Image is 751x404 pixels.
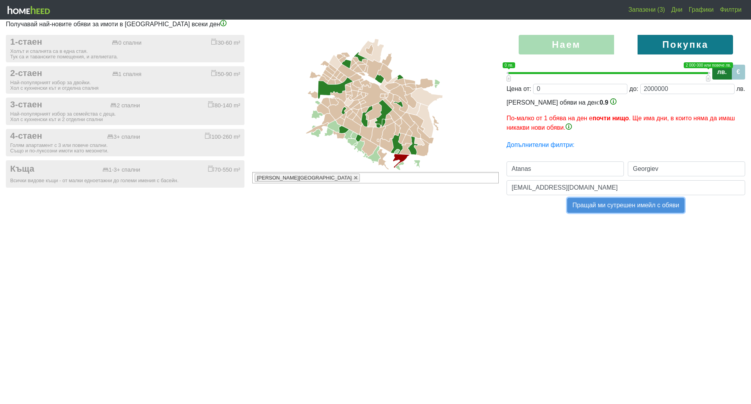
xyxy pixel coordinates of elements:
div: Най-популярният избор за двойки. Хол с кухненски кът и отделна спалня [10,80,240,91]
input: Фамилно име [628,161,745,176]
div: 1 спалня [112,71,142,78]
div: 80-140 m² [208,101,240,109]
span: 2 000 000 или повече лв. [684,62,733,68]
div: 70-550 m² [208,165,240,173]
span: 4-стаен [10,131,42,141]
div: 100-260 m² [205,132,240,140]
button: 3-стаен 2 спални 80-140 m² Най-популярният избор за семейства с деца.Хол с кухненски кът и 2 отде... [6,98,244,125]
button: 2-стаен 1 спалня 50-90 m² Най-популярният избор за двойки.Хол с кухненски кът и отделна спалня [6,66,244,94]
label: Наем [519,35,614,54]
div: 3+ спални [107,134,140,140]
img: info-3.png [610,98,616,105]
button: 4-стаен 3+ спални 100-260 m² Голям апартамент с 3 или повече спални.Също и по-луксозни имоти като... [6,129,244,156]
span: 2-стаен [10,68,42,79]
div: до: [629,84,638,94]
button: Къща 1-3+ спални 70-550 m² Всички видове къщи - от малки едноетажни до големи имения с басейн. [6,160,244,188]
a: Филтри [717,2,745,18]
p: Получавай най-новите обяви за имоти в [GEOGRAPHIC_DATA] всеки ден [6,20,745,29]
a: Графики [686,2,717,18]
label: лв. [712,65,732,80]
div: 50-90 m² [211,70,240,78]
a: Допълнителни филтри: [507,141,575,148]
div: 0 спални [112,40,141,46]
input: Email [507,180,745,195]
span: Къща [10,164,34,174]
div: Всички видове къщи - от малки едноетажни до големи имения с басейн. [10,178,240,183]
div: [PERSON_NAME] обяви на ден: [507,98,745,132]
a: Запазени (3) [625,2,668,18]
div: Холът и спалнята са в една стая. Тук са и таванските помещения, и ателиетата. [10,49,240,60]
button: 1-стаен 0 спални 30-60 m² Холът и спалнята са в една стая.Тук са и таванските помещения, и ателие... [6,35,244,62]
label: Покупка [638,35,733,54]
div: Голям апартамент с 3 или повече спални. Също и по-луксозни имоти като мезонети. [10,143,240,154]
a: Дни [668,2,686,18]
input: Първо име [507,161,624,176]
div: Цена от: [507,84,531,94]
div: Най-популярният избор за семейства с деца. Хол с кухненски кът и 2 отделни спални [10,111,240,122]
b: почти нищо [593,115,629,121]
span: 0 лв. [503,62,515,68]
div: 30-60 m² [211,38,240,46]
span: 3-стаен [10,100,42,110]
label: € [731,65,745,80]
span: [PERSON_NAME][GEOGRAPHIC_DATA] [257,175,352,181]
p: По-малко от 1 обява на ден е . Ще има дни, в които няма да имаш никакви нови обяви. [507,114,745,132]
span: 1-стаен [10,37,42,47]
img: info-3.png [220,20,226,26]
button: Пращай ми сутрешен имейл с обяви [567,198,684,213]
img: info-3.png [566,123,572,130]
div: 1-3+ спални [102,167,140,173]
div: лв. [737,84,745,94]
div: 2 спални [110,102,140,109]
span: 0.9 [600,99,608,106]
